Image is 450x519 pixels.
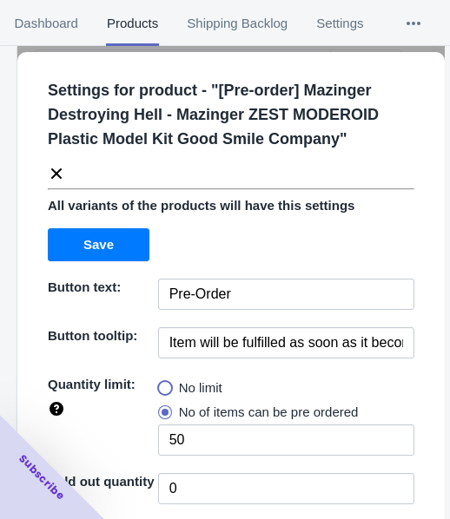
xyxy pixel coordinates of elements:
[48,377,136,391] span: Quantity limit:
[378,1,449,46] button: More tabs
[179,379,222,397] span: No limit
[48,228,149,261] button: Save
[16,451,68,503] span: Subscribe
[14,1,78,46] span: Dashboard
[316,1,364,46] span: Settings
[187,1,288,46] span: Shipping Backlog
[179,404,359,421] span: No of items can be pre ordered
[48,78,428,151] p: Settings for product - " [Pre-order] Mazinger Destroying Hell - Mazinger ZEST MODEROID Plastic Mo...
[83,238,114,252] span: Save
[48,279,121,294] span: Button text:
[48,328,137,343] span: Button tooltip:
[106,1,158,46] span: Products
[48,198,354,213] span: All variants of the products will have this settings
